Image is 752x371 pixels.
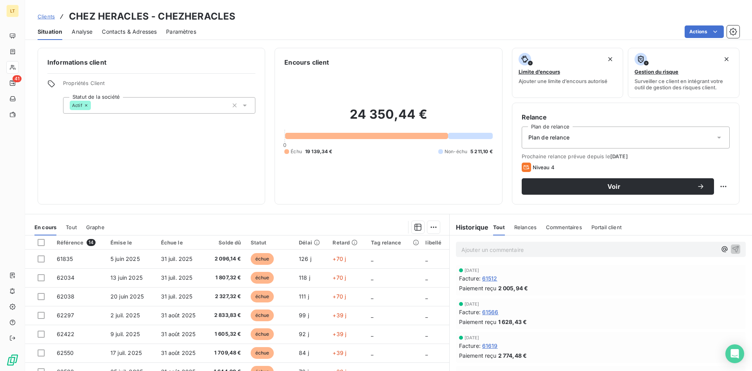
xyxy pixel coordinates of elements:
[333,349,346,356] span: +39 j
[57,239,101,246] div: Référence
[425,331,428,337] span: _
[628,48,739,98] button: Gestion du risqueSurveiller ce client en intégrant votre outil de gestion des risques client.
[371,293,373,300] span: _
[57,331,75,337] span: 62422
[57,312,74,319] span: 62297
[459,284,497,292] span: Paiement reçu
[110,239,152,246] div: Émise le
[333,331,346,337] span: +39 j
[519,69,560,75] span: Limite d’encours
[333,239,362,246] div: Retard
[251,347,274,359] span: échue
[6,5,19,17] div: LT
[251,239,290,246] div: Statut
[251,272,274,284] span: échue
[459,351,497,360] span: Paiement reçu
[482,274,497,282] span: 61512
[514,224,537,230] span: Relances
[445,148,467,155] span: Non-échu
[210,293,241,300] span: 2 327,32 €
[371,255,373,262] span: _
[57,293,75,300] span: 62038
[38,28,62,36] span: Situation
[459,308,481,316] span: Facture :
[425,255,428,262] span: _
[459,342,481,350] span: Facture :
[482,308,499,316] span: 61566
[498,318,527,326] span: 1 628,43 €
[161,312,196,319] span: 31 août 2025
[371,312,373,319] span: _
[634,69,678,75] span: Gestion du risque
[284,58,329,67] h6: Encours client
[685,25,724,38] button: Actions
[6,354,19,366] img: Logo LeanPay
[210,311,241,319] span: 2 833,83 €
[66,224,77,230] span: Tout
[110,331,140,337] span: 9 juil. 2025
[251,291,274,302] span: échue
[57,274,75,281] span: 62034
[299,255,311,262] span: 126 j
[425,274,428,281] span: _
[91,102,97,109] input: Ajouter une valeur
[210,349,241,357] span: 1 709,48 €
[333,293,346,300] span: +70 j
[72,28,92,36] span: Analyse
[591,224,622,230] span: Portail client
[161,239,201,246] div: Échue le
[425,312,428,319] span: _
[522,153,730,159] span: Prochaine relance prévue depuis le
[498,284,528,292] span: 2 005,94 €
[546,224,582,230] span: Commentaires
[38,13,55,20] a: Clients
[110,274,143,281] span: 13 juin 2025
[166,28,196,36] span: Paramètres
[333,255,346,262] span: +70 j
[69,9,235,24] h3: CHEZ HERACLES - CHEZHERACLES
[299,331,309,337] span: 92 j
[47,58,255,67] h6: Informations client
[459,318,497,326] span: Paiement reçu
[110,312,140,319] span: 2 juil. 2025
[57,349,74,356] span: 62550
[110,255,140,262] span: 5 juin 2025
[110,293,144,300] span: 20 juin 2025
[528,134,569,141] span: Plan de relance
[498,351,527,360] span: 2 774,48 €
[251,328,274,340] span: échue
[470,148,493,155] span: 5 211,10 €
[210,330,241,338] span: 1 605,32 €
[522,178,714,195] button: Voir
[57,255,73,262] span: 61835
[63,80,255,91] span: Propriétés Client
[305,148,333,155] span: 19 139,34 €
[210,274,241,282] span: 1 807,32 €
[425,239,444,246] div: libellé
[610,153,628,159] span: [DATE]
[210,239,241,246] div: Solde dû
[299,349,309,356] span: 84 j
[425,293,428,300] span: _
[459,274,481,282] span: Facture :
[465,335,479,340] span: [DATE]
[519,78,607,84] span: Ajouter une limite d’encours autorisé
[299,312,309,319] span: 99 j
[333,274,346,281] span: +70 j
[371,349,373,356] span: _
[333,312,346,319] span: +39 j
[161,331,196,337] span: 31 août 2025
[371,274,373,281] span: _
[465,268,479,273] span: [DATE]
[482,342,498,350] span: 61619
[371,239,416,246] div: Tag relance
[251,253,274,265] span: échue
[299,239,323,246] div: Délai
[86,224,105,230] span: Graphe
[102,28,157,36] span: Contacts & Adresses
[34,224,56,230] span: En cours
[291,148,302,155] span: Échu
[87,239,96,246] span: 14
[299,274,310,281] span: 118 j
